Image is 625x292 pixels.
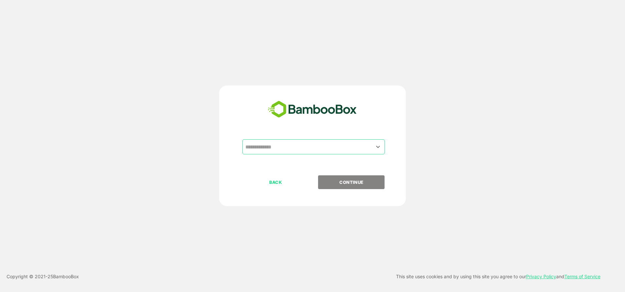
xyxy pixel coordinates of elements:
button: Open [374,142,383,151]
button: BACK [242,175,309,189]
p: BACK [243,179,309,186]
p: This site uses cookies and by using this site you agree to our and [396,273,600,281]
a: Terms of Service [564,274,600,279]
a: Privacy Policy [526,274,556,279]
button: CONTINUE [318,175,385,189]
p: Copyright © 2021- 25 BambooBox [7,273,79,281]
p: CONTINUE [319,179,384,186]
img: bamboobox [264,99,360,120]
